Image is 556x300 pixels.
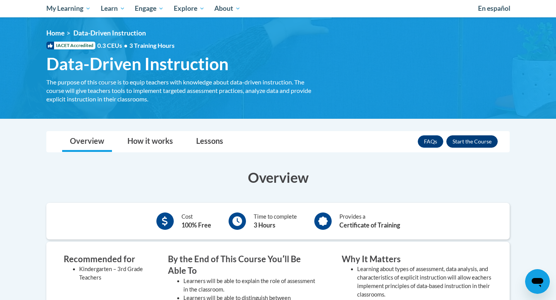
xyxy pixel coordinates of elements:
span: IACET Accredited [46,42,95,49]
b: Certificate of Training [339,221,400,229]
span: About [214,4,241,13]
span: Explore [174,4,205,13]
iframe: Button to launch messaging window [525,269,550,294]
a: Home [46,29,64,37]
a: Lessons [188,131,231,152]
span: My Learning [46,4,91,13]
span: 3 Training Hours [129,42,175,49]
span: Engage [135,4,164,13]
a: Overview [62,131,112,152]
a: En español [473,0,515,17]
button: Enroll [446,135,498,148]
h3: Overview [46,168,510,187]
span: Learn [101,4,125,13]
div: Time to complete [254,212,297,230]
h3: Why It Matters [342,253,492,265]
li: Learners will be able to explain the role of assessment in the classroom. [183,277,319,294]
span: • [124,42,127,49]
li: Learning about types of assessment, data analysis, and characteristics of explicit instruction wi... [357,265,492,299]
li: Kindergarten – 3rd Grade Teachers [79,265,145,282]
span: 0.3 CEUs [97,41,175,50]
h3: Recommended for [64,253,145,265]
a: FAQs [418,135,443,148]
span: Data-Driven Instruction [46,54,229,74]
h3: By the End of This Course Youʹll Be Able To [168,253,319,277]
div: Cost [181,212,211,230]
div: Provides a [339,212,400,230]
span: En español [478,4,510,12]
div: The purpose of this course is to equip teachers with knowledge about data-driven instruction. The... [46,78,313,103]
b: 3 Hours [254,221,275,229]
a: How it works [120,131,181,152]
span: Data-Driven Instruction [73,29,146,37]
b: 100% Free [181,221,211,229]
